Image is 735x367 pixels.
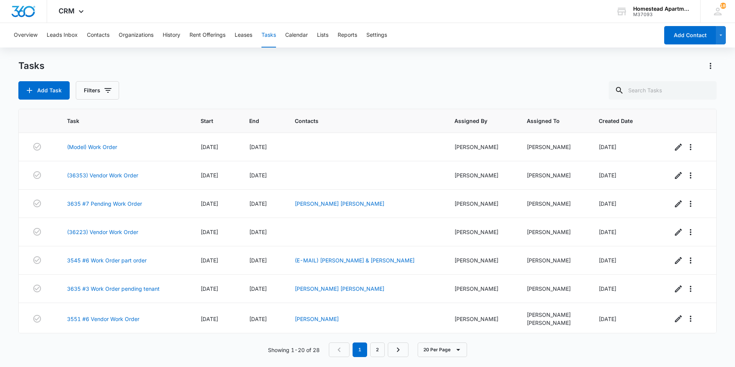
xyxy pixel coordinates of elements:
span: Contacts [295,117,425,125]
div: [PERSON_NAME] [527,200,580,208]
nav: Pagination [329,342,408,357]
span: [DATE] [599,229,616,235]
span: [DATE] [599,257,616,264]
span: [DATE] [599,200,616,207]
span: [DATE] [249,285,267,292]
span: [DATE] [599,316,616,322]
button: Actions [704,60,717,72]
button: Contacts [87,23,109,48]
span: Assigned By [454,117,497,125]
a: (36353) Vendor Work Order [67,171,138,179]
em: 1 [353,342,367,357]
button: Filters [76,81,119,100]
a: [PERSON_NAME] [PERSON_NAME] [295,285,384,292]
button: Leases [235,23,252,48]
a: (Model) Work Order [67,143,117,151]
div: account id [633,12,689,17]
span: [DATE] [201,144,218,150]
span: Task [67,117,171,125]
div: [PERSON_NAME] [527,228,580,236]
a: 3545 #6 Work Order part order [67,256,147,264]
span: [DATE] [249,200,267,207]
span: [DATE] [201,285,218,292]
button: Add Contact [664,26,716,44]
div: [PERSON_NAME] [527,311,580,319]
span: End [249,117,265,125]
div: [PERSON_NAME] [454,143,508,151]
span: [DATE] [599,144,616,150]
button: Rent Offerings [189,23,225,48]
span: [DATE] [249,257,267,264]
button: Reports [338,23,357,48]
span: [DATE] [201,172,218,179]
button: Lists [317,23,328,48]
a: 3551 #6 Vendor Work Order [67,315,139,323]
span: [DATE] [201,229,218,235]
button: Overview [14,23,38,48]
div: account name [633,6,689,12]
a: [PERSON_NAME] [PERSON_NAME] [295,200,384,207]
input: Search Tasks [609,81,717,100]
h1: Tasks [18,60,44,72]
a: 3635 #3 Work Order pending tenant [67,285,160,293]
button: History [163,23,180,48]
button: Add Task [18,81,70,100]
a: Page 2 [370,342,385,357]
a: 3635 #7 Pending Work Order [67,200,142,208]
span: CRM [59,7,75,15]
div: [PERSON_NAME] [454,200,508,208]
div: [PERSON_NAME] [527,319,580,327]
div: [PERSON_NAME] [454,315,508,323]
span: 189 [720,3,726,9]
div: [PERSON_NAME] [527,285,580,293]
a: [PERSON_NAME] [295,316,339,322]
span: [DATE] [599,172,616,179]
div: [PERSON_NAME] [527,256,580,264]
button: Leads Inbox [47,23,78,48]
span: [DATE] [249,172,267,179]
span: [DATE] [249,144,267,150]
span: [DATE] [249,316,267,322]
a: (E-MAIL) [PERSON_NAME] & [PERSON_NAME] [295,257,415,264]
span: [DATE] [201,316,218,322]
span: [DATE] [201,200,218,207]
button: Calendar [285,23,308,48]
button: Settings [366,23,387,48]
span: Created Date [599,117,643,125]
div: [PERSON_NAME] [454,171,508,179]
span: [DATE] [249,229,267,235]
span: [DATE] [599,285,616,292]
a: Next Page [388,342,408,357]
button: Organizations [119,23,154,48]
button: 20 Per Page [418,342,467,357]
button: Tasks [261,23,276,48]
div: [PERSON_NAME] [454,256,508,264]
span: [DATE] [201,257,218,264]
p: Showing 1-20 of 28 [268,346,320,354]
span: Assigned To [527,117,569,125]
a: (36223) Vendor Work Order [67,228,138,236]
span: Start [201,117,220,125]
div: [PERSON_NAME] [454,285,508,293]
div: [PERSON_NAME] [527,143,580,151]
div: notifications count [720,3,726,9]
div: [PERSON_NAME] [527,171,580,179]
div: [PERSON_NAME] [454,228,508,236]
